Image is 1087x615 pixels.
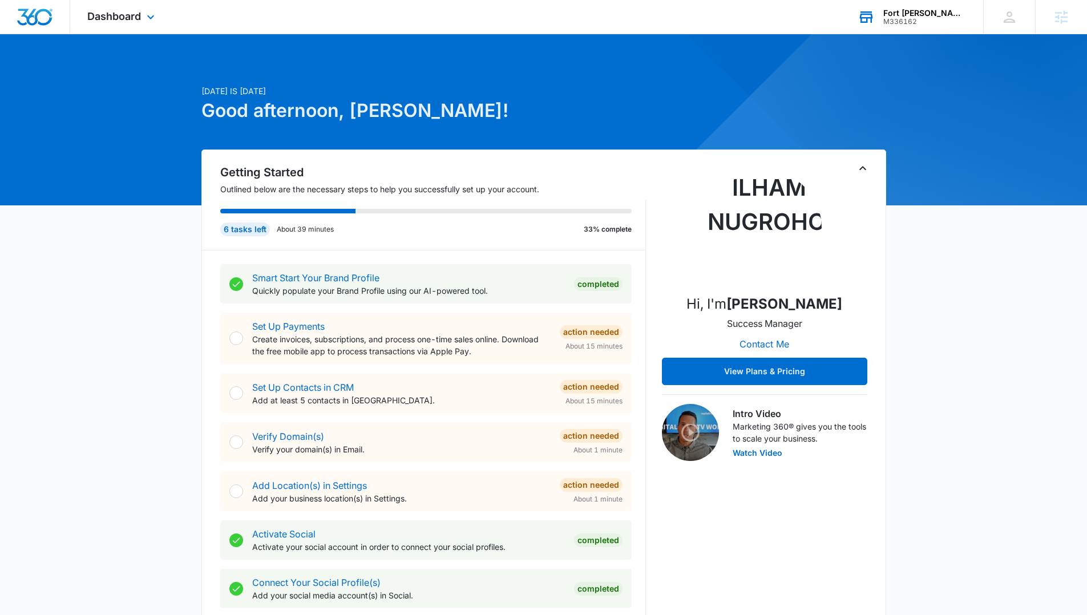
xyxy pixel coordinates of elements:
[574,277,623,291] div: Completed
[252,492,551,504] p: Add your business location(s) in Settings.
[573,494,623,504] span: About 1 minute
[252,285,565,297] p: Quickly populate your Brand Profile using our AI-powered tool.
[201,85,653,97] p: [DATE] is [DATE]
[277,224,334,234] p: About 39 minutes
[883,9,967,18] div: account name
[560,325,623,339] div: Action Needed
[252,528,316,540] a: Activate Social
[87,10,141,22] span: Dashboard
[252,272,379,284] a: Smart Start Your Brand Profile
[252,394,551,406] p: Add at least 5 contacts in [GEOGRAPHIC_DATA].
[252,431,324,442] a: Verify Domain(s)
[560,478,623,492] div: Action Needed
[252,382,354,393] a: Set Up Contacts in CRM
[728,330,801,358] button: Contact Me
[662,358,867,385] button: View Plans & Pricing
[686,294,842,314] p: Hi, I'm
[252,541,565,553] p: Activate your social account in order to connect your social profiles.
[584,224,632,234] p: 33% complete
[560,380,623,394] div: Action Needed
[252,577,381,588] a: Connect Your Social Profile(s)
[733,420,867,444] p: Marketing 360® gives you the tools to scale your business.
[252,443,551,455] p: Verify your domain(s) in Email.
[733,407,867,420] h3: Intro Video
[733,449,782,457] button: Watch Video
[727,317,802,330] p: Success Manager
[565,396,623,406] span: About 15 minutes
[883,18,967,26] div: account id
[560,429,623,443] div: Action Needed
[252,589,565,601] p: Add your social media account(s) in Social.
[573,445,623,455] span: About 1 minute
[252,333,551,357] p: Create invoices, subscriptions, and process one-time sales online. Download the free mobile app t...
[726,296,842,312] strong: [PERSON_NAME]
[220,164,646,181] h2: Getting Started
[220,183,646,195] p: Outlined below are the necessary steps to help you successfully set up your account.
[708,171,822,285] img: Ilham Nugroho
[856,161,870,175] button: Toggle Collapse
[662,404,719,461] img: Intro Video
[574,533,623,547] div: Completed
[252,321,325,332] a: Set Up Payments
[252,480,367,491] a: Add Location(s) in Settings
[565,341,623,351] span: About 15 minutes
[574,582,623,596] div: Completed
[201,97,653,124] h1: Good afternoon, [PERSON_NAME]!
[220,222,270,236] div: 6 tasks left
